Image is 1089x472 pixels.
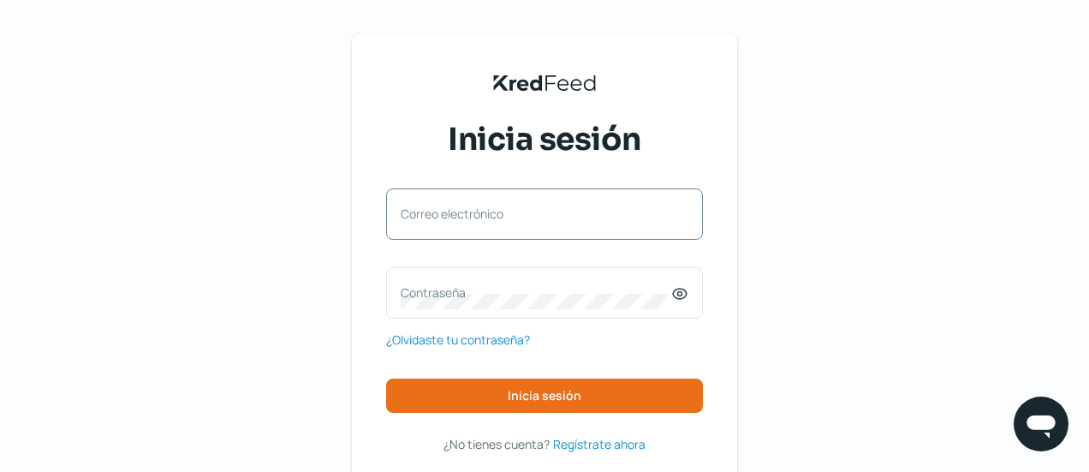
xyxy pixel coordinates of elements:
[553,433,646,455] a: Regístrate ahora
[448,118,641,161] span: Inicia sesión
[386,379,703,413] button: Inicia sesión
[401,284,671,301] label: Contraseña
[386,329,530,350] a: ¿Olvidaste tu contraseña?
[508,390,581,402] span: Inicia sesión
[401,206,671,222] label: Correo electrónico
[1024,407,1058,441] img: chatIcon
[443,436,550,452] span: ¿No tienes cuenta?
